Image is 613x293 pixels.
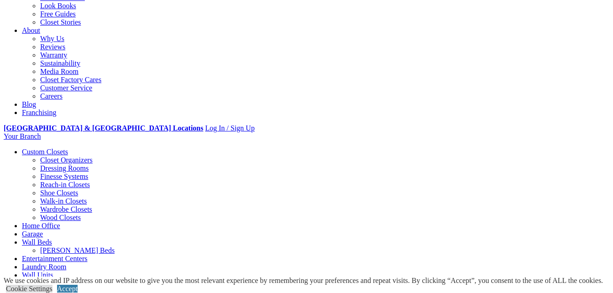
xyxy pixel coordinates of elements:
[40,164,89,172] a: Dressing Rooms
[40,156,93,164] a: Closet Organizers
[4,132,41,140] a: Your Branch
[4,277,603,285] div: We use cookies and IP address on our website to give you the most relevant experience by remember...
[205,124,254,132] a: Log In / Sign Up
[40,84,92,92] a: Customer Service
[40,51,67,59] a: Warranty
[4,124,203,132] a: [GEOGRAPHIC_DATA] & [GEOGRAPHIC_DATA] Locations
[22,271,53,279] a: Wall Units
[22,263,66,271] a: Laundry Room
[22,26,40,34] a: About
[40,2,76,10] a: Look Books
[40,43,65,51] a: Reviews
[22,230,43,238] a: Garage
[40,76,101,84] a: Closet Factory Cares
[22,109,57,116] a: Franchising
[40,181,90,188] a: Reach-in Closets
[22,255,88,262] a: Entertainment Centers
[40,18,81,26] a: Closet Stories
[40,189,78,197] a: Shoe Closets
[22,148,68,156] a: Custom Closets
[40,246,115,254] a: [PERSON_NAME] Beds
[40,173,88,180] a: Finesse Systems
[22,222,60,230] a: Home Office
[6,285,52,293] a: Cookie Settings
[22,100,36,108] a: Blog
[40,92,63,100] a: Careers
[57,285,78,293] a: Accept
[40,214,81,221] a: Wood Closets
[40,68,79,75] a: Media Room
[40,35,64,42] a: Why Us
[40,197,87,205] a: Walk-in Closets
[22,238,52,246] a: Wall Beds
[40,10,76,18] a: Free Guides
[40,59,80,67] a: Sustainability
[40,205,92,213] a: Wardrobe Closets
